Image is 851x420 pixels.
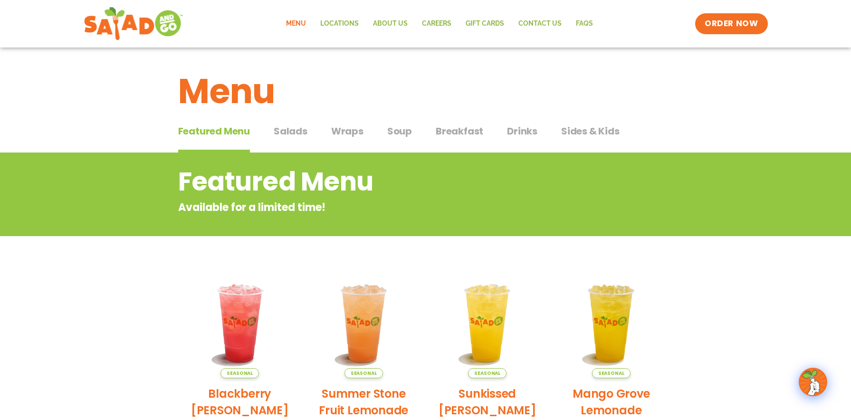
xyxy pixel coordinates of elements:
span: Sides & Kids [561,124,620,138]
h1: Menu [178,66,673,117]
h2: Summer Stone Fruit Lemonade [309,385,419,419]
span: Seasonal [344,368,383,378]
img: Product photo for Summer Stone Fruit Lemonade [309,268,419,378]
p: Available for a limited time! [178,200,597,215]
span: Breakfast [436,124,483,138]
img: Product photo for Mango Grove Lemonade [556,268,666,378]
a: FAQs [569,13,600,35]
a: About Us [366,13,415,35]
a: Locations [313,13,366,35]
img: new-SAG-logo-768×292 [84,5,184,43]
img: Product photo for Sunkissed Yuzu Lemonade [433,268,543,378]
span: Drinks [507,124,537,138]
a: Menu [279,13,313,35]
img: wpChatIcon [800,369,826,395]
span: Seasonal [220,368,259,378]
span: Seasonal [592,368,631,378]
span: ORDER NOW [705,18,758,29]
span: Salads [274,124,307,138]
a: ORDER NOW [695,13,767,34]
div: Tabbed content [178,121,673,153]
span: Soup [387,124,412,138]
h2: Sunkissed [PERSON_NAME] [433,385,543,419]
nav: Menu [279,13,600,35]
img: Product photo for Blackberry Bramble Lemonade [185,268,295,378]
span: Seasonal [468,368,507,378]
h2: Featured Menu [178,162,597,201]
span: Wraps [331,124,363,138]
h2: Mango Grove Lemonade [556,385,666,419]
a: GIFT CARDS [459,13,511,35]
a: Contact Us [511,13,569,35]
span: Featured Menu [178,124,250,138]
a: Careers [415,13,459,35]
